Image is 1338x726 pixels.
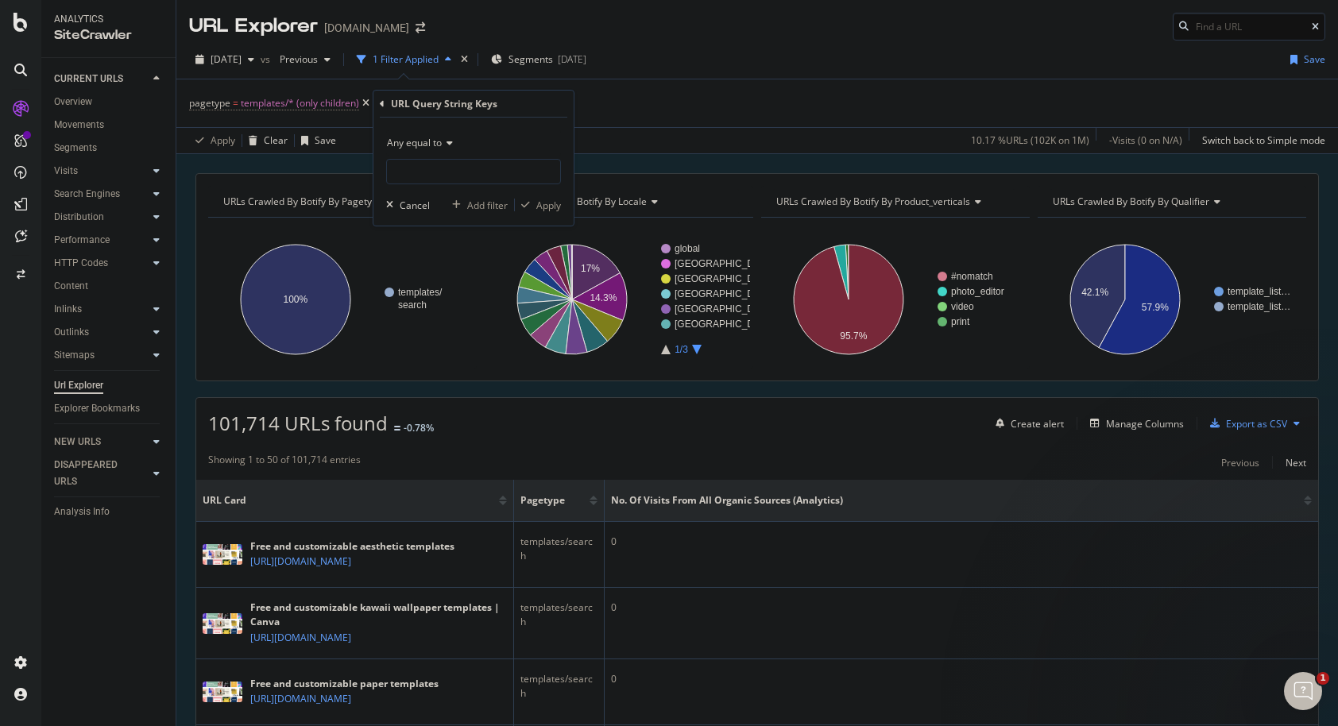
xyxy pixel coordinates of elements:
[54,186,120,203] div: Search Engines
[1050,189,1292,214] h4: URLs Crawled By Botify By qualifier
[398,287,443,298] text: templates/
[761,230,1027,369] svg: A chart.
[250,554,351,570] a: [URL][DOMAIN_NAME]
[54,504,164,520] a: Analysis Info
[951,316,970,327] text: print
[54,13,163,26] div: Analytics
[189,47,261,72] button: [DATE]
[250,691,351,707] a: [URL][DOMAIN_NAME]
[54,209,149,226] a: Distribution
[590,292,617,303] text: 14.3%
[776,195,970,208] span: URLs Crawled By Botify By product_verticals
[189,128,235,153] button: Apply
[54,347,95,364] div: Sitemaps
[1226,417,1287,431] div: Export as CSV
[54,117,104,133] div: Movements
[250,600,507,629] div: Free and customizable kawaii wallpaper templates | Canva
[54,140,97,156] div: Segments
[387,136,442,149] span: Any equal to
[951,301,974,312] text: video
[250,677,439,691] div: Free and customizable paper templates
[1109,133,1182,147] div: - Visits ( 0 on N/A )
[54,186,149,203] a: Search Engines
[220,189,462,214] h4: URLs Crawled By Botify By pagetype
[54,94,164,110] a: Overview
[398,299,427,311] text: search
[1106,417,1184,431] div: Manage Columns
[380,197,430,213] button: Cancel
[54,255,108,272] div: HTTP Codes
[1228,301,1290,312] text: template_list…
[315,133,336,147] div: Save
[350,47,458,72] button: 1 Filter Applied
[458,52,471,68] div: times
[611,493,1280,508] span: No. of Visits from All Organic Sources (Analytics)
[416,22,425,33] div: arrow-right-arrow-left
[54,457,149,490] a: DISAPPEARED URLS
[675,258,774,269] text: [GEOGRAPHIC_DATA]
[1286,453,1306,472] button: Next
[1221,453,1259,472] button: Previous
[675,243,700,254] text: global
[208,230,474,369] svg: A chart.
[675,344,688,355] text: 1/3
[1228,286,1290,297] text: template_list…
[54,324,149,341] a: Outlinks
[54,400,164,417] a: Explorer Bookmarks
[233,96,238,110] span: =
[54,209,104,226] div: Distribution
[54,434,149,450] a: NEW URLS
[189,13,318,40] div: URL Explorer
[264,133,288,147] div: Clear
[54,301,149,318] a: Inlinks
[54,232,110,249] div: Performance
[1038,230,1303,369] svg: A chart.
[485,47,593,72] button: Segments[DATE]
[581,263,600,274] text: 17%
[951,271,993,282] text: #nomatch
[773,189,1015,214] h4: URLs Crawled By Botify By product_verticals
[189,96,230,110] span: pagetype
[284,294,308,305] text: 100%
[54,457,134,490] div: DISAPPEARED URLS
[54,163,149,180] a: Visits
[54,504,110,520] div: Analysis Info
[54,94,92,110] div: Overview
[250,539,454,554] div: Free and customizable aesthetic templates
[273,47,337,72] button: Previous
[1221,456,1259,469] div: Previous
[1142,302,1169,313] text: 57.9%
[1196,128,1325,153] button: Switch back to Simple mode
[1011,417,1064,431] div: Create alert
[1286,456,1306,469] div: Next
[54,377,103,394] div: Url Explorer
[675,273,774,284] text: [GEOGRAPHIC_DATA]
[1204,411,1287,436] button: Export as CSV
[373,52,439,66] div: 1 Filter Applied
[1081,287,1108,298] text: 42.1%
[273,52,318,66] span: Previous
[54,140,164,156] a: Segments
[223,195,383,208] span: URLs Crawled By Botify By pagetype
[208,410,388,436] span: 101,714 URLs found
[242,128,288,153] button: Clear
[54,278,88,295] div: Content
[485,230,750,369] svg: A chart.
[520,600,597,629] div: templates/search
[467,199,508,212] div: Add filter
[536,199,561,212] div: Apply
[611,672,1312,686] div: 0
[203,613,242,634] img: main image
[971,133,1089,147] div: 10.17 % URLs ( 102K on 1M )
[1284,47,1325,72] button: Save
[211,52,242,66] span: 2025 Aug. 17th
[675,288,774,299] text: [GEOGRAPHIC_DATA]
[54,278,164,295] a: Content
[1084,414,1184,433] button: Manage Columns
[675,319,774,330] text: [GEOGRAPHIC_DATA]
[515,197,561,213] button: Apply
